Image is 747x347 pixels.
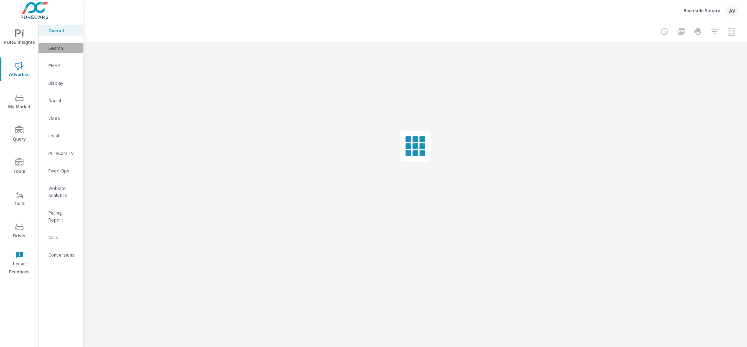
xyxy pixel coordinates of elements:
[39,130,83,141] div: Local
[39,148,83,158] div: PureCars TV
[2,251,36,276] span: Leave Feedback
[2,94,36,111] span: My Market
[48,132,77,139] p: Local
[48,185,77,199] p: Website Analytics
[48,45,77,52] p: Search
[726,4,739,17] div: AV
[2,29,36,47] span: PURE Insights
[2,62,36,79] span: Advertise
[2,223,36,240] span: Driver
[48,97,77,104] p: Social
[39,183,83,200] div: Website Analytics
[39,165,83,176] div: Fixed Ops
[0,21,38,279] div: nav menu
[48,234,77,241] p: Calls
[39,60,83,71] div: PMAX
[48,62,77,69] p: PMAX
[39,113,83,123] div: Video
[39,207,83,225] div: Pacing Report
[48,80,77,87] p: Display
[39,95,83,106] div: Social
[39,78,83,88] div: Display
[48,209,77,223] p: Pacing Report
[48,251,77,258] p: Conversions
[2,191,36,208] span: Tier2
[48,150,77,157] p: PureCars TV
[2,158,36,176] span: Tools
[684,7,720,14] p: Riverside Subaru
[48,115,77,122] p: Video
[39,232,83,243] div: Calls
[39,250,83,260] div: Conversions
[48,27,77,34] p: Overall
[48,167,77,174] p: Fixed Ops
[2,126,36,143] span: Query
[39,25,83,36] div: Overall
[39,43,83,53] div: Search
